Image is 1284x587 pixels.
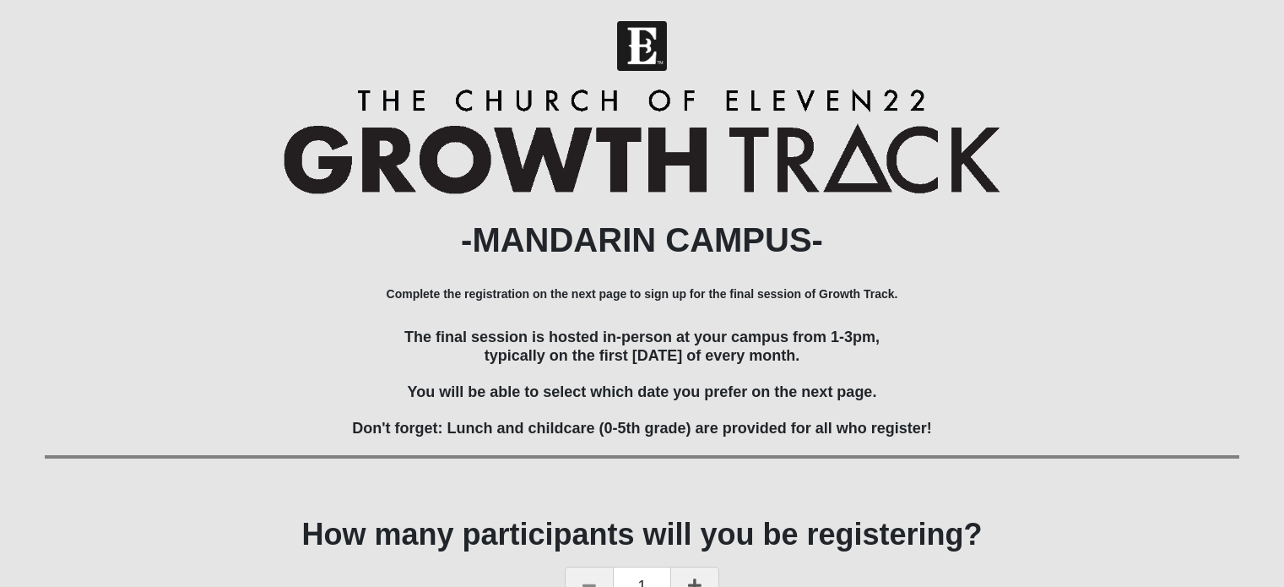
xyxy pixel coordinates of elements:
[387,287,898,301] b: Complete the registration on the next page to sign up for the final session of Growth Track.
[408,383,877,400] span: You will be able to select which date you prefer on the next page.
[461,221,823,258] b: -MANDARIN CAMPUS-
[352,420,931,437] span: Don't forget: Lunch and childcare (0-5th grade) are provided for all who register!
[485,347,800,364] span: typically on the first [DATE] of every month.
[404,329,880,345] span: The final session is hosted in-person at your campus from 1-3pm,
[617,21,667,71] img: Church of Eleven22 Logo
[45,516,1239,552] h1: How many participants will you be registering?
[284,89,1000,194] img: Growth Track Logo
